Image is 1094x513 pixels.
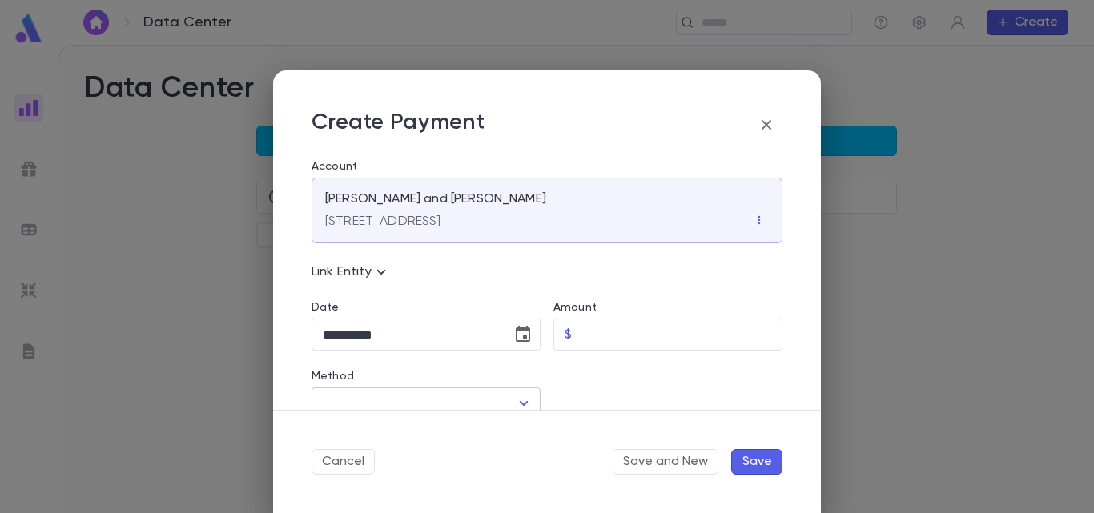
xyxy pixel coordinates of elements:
button: Choose date, selected date is Sep 11, 2025 [507,319,539,351]
label: Method [312,370,354,383]
p: Link Entity [312,263,391,282]
button: Cancel [312,449,375,475]
label: Account [312,160,782,173]
p: $ [565,327,572,343]
label: Amount [553,301,597,314]
button: Save [731,449,782,475]
button: Save and New [613,449,718,475]
button: Open [513,392,535,415]
p: [STREET_ADDRESS] [325,214,441,230]
p: Create Payment [312,109,485,141]
label: Date [312,301,541,314]
p: [PERSON_NAME] and [PERSON_NAME] [325,191,546,207]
